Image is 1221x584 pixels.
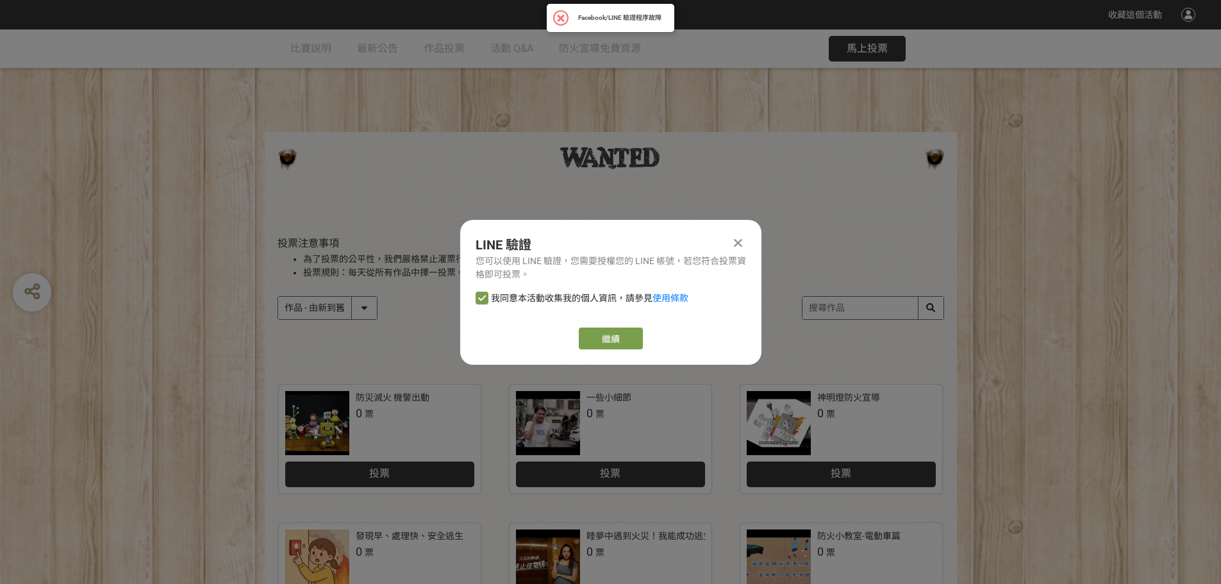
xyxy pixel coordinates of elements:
[559,42,641,54] span: 防火宣導免費資源
[817,406,824,420] span: 0
[278,219,944,234] h1: 投票列表
[586,391,631,405] div: 一些小細節
[357,42,398,54] span: 最新公告
[802,297,943,319] input: 搜尋作品
[424,29,465,68] a: 作品投票
[829,36,906,62] button: 馬上投票
[600,467,620,480] span: 投票
[831,467,851,480] span: 投票
[652,293,688,303] a: 使用條款
[817,530,901,543] div: 防火小教室-電動車篇
[826,547,835,558] span: 票
[817,545,824,558] span: 0
[826,409,835,419] span: 票
[490,29,533,68] a: 活動 Q&A
[365,409,374,419] span: 票
[579,328,643,349] a: 繼續
[595,547,604,558] span: 票
[491,292,688,305] span: 我同意本活動收集我的個人資訊，請參見
[278,237,339,249] span: 投票注意事項
[510,385,711,494] a: 一些小細節0票投票
[365,547,374,558] span: 票
[559,29,641,68] a: 防火宣導免費資源
[356,530,463,543] div: 發現早、處理快、安全逃生
[595,409,604,419] span: 票
[586,530,730,543] div: 睡夢中遇到火災！我能成功逃生嗎？
[586,406,593,420] span: 0
[279,385,481,494] a: 防災滅火 機警出動0票投票
[356,406,362,420] span: 0
[356,545,362,558] span: 0
[740,385,942,494] a: 神明燈防火宣導0票投票
[290,29,331,68] a: 比賽說明
[424,42,465,54] span: 作品投票
[290,42,331,54] span: 比賽說明
[586,545,593,558] span: 0
[847,42,888,54] span: 馬上投票
[357,29,398,68] a: 最新公告
[476,254,746,281] div: 您可以使用 LINE 驗證，您需要授權您的 LINE 帳號，若您符合投票資格即可投票。
[303,253,944,266] li: 為了投票的公平性，我們嚴格禁止灌票行為，所有投票者皆需經過 LINE 登入認證。
[356,391,429,405] div: 防災滅火 機警出動
[369,467,390,480] span: 投票
[817,391,880,405] div: 神明燈防火宣導
[303,266,944,279] li: 投票規則：每天從所有作品中擇一投票。
[476,235,746,254] div: LINE 驗證
[490,42,533,54] span: 活動 Q&A
[1108,10,1162,20] span: 收藏這個活動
